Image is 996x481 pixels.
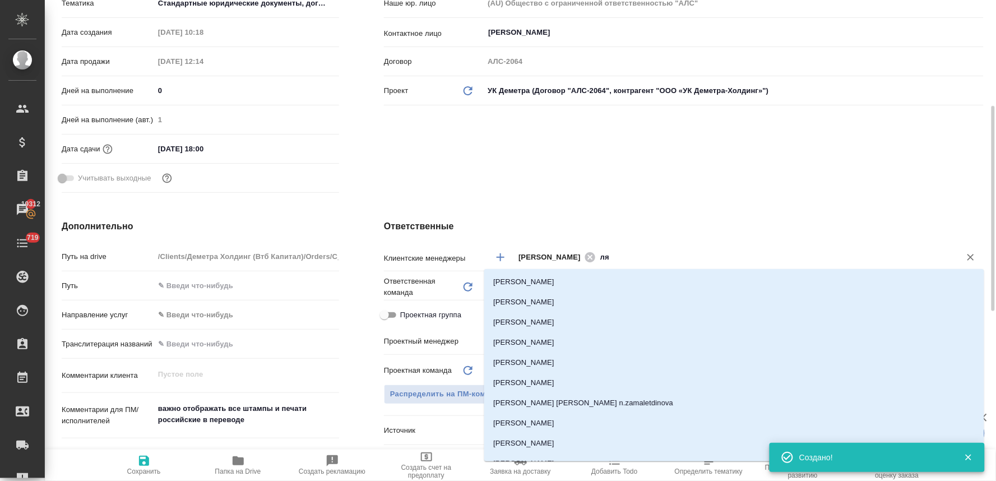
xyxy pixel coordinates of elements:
input: Пустое поле [154,112,339,128]
p: Проектный менеджер [384,336,484,347]
span: В заказе уже есть ответственный ПМ или ПМ группа [384,385,510,404]
p: Проект [384,85,409,96]
button: Распределить на ПМ-команду [384,385,510,404]
span: Добавить Todo [591,468,637,475]
div: ✎ Введи что-нибудь [158,309,326,321]
span: Папка на Drive [215,468,261,475]
input: ✎ Введи что-нибудь [154,336,339,352]
p: Направление услуг [62,309,154,321]
button: Закрыть [957,452,980,462]
button: Open [978,31,980,34]
p: Путь [62,280,154,292]
p: Клиентские менеджеры [384,253,484,264]
span: Проектная группа [400,309,461,321]
span: Создать рекламацию [299,468,365,475]
button: Очистить [963,249,979,265]
span: Распределить на ПМ-команду [390,388,504,401]
p: Источник [384,425,484,436]
input: Пустое поле [484,53,984,70]
p: Комментарии для ПМ/исполнителей [62,404,154,427]
input: ✎ Введи что-нибудь [154,82,339,99]
p: Транслитерация названий [62,339,154,350]
span: Призвать менеджера по развитию [763,464,844,479]
span: 19312 [15,198,47,210]
li: [PERSON_NAME] [484,454,984,474]
button: Папка на Drive [191,450,285,481]
li: [PERSON_NAME] [484,373,984,393]
button: Заявка на доставку [474,450,568,481]
div: УК Деметра (Договор "АЛС-2064", контрагент "ООО «УК Деметра-Холдинг»") [484,81,984,100]
li: [PERSON_NAME] [484,312,984,332]
p: Дата продажи [62,56,154,67]
input: Пустое поле [154,248,339,265]
p: Договор [384,56,484,67]
div: ✎ Введи что-нибудь [154,306,339,325]
li: [PERSON_NAME] [484,353,984,373]
button: Определить тематику [662,450,756,481]
input: ✎ Введи что-нибудь [154,141,252,157]
input: Пустое поле [154,24,252,40]
button: Close [978,256,980,258]
span: Заявка на доставку [490,468,550,475]
button: Если добавить услуги и заполнить их объемом, то дата рассчитается автоматически [100,142,115,156]
li: [PERSON_NAME] [484,413,984,433]
p: Дата сдачи [62,144,100,155]
span: Учитывать выходные [78,173,151,184]
p: Дней на выполнение (авт.) [62,114,154,126]
li: [PERSON_NAME] [484,272,984,292]
span: Сохранить [127,468,161,475]
a: 719 [3,229,42,257]
p: Ответственная команда [384,276,461,298]
button: Выбери, если сб и вс нужно считать рабочими днями для выполнения заказа. [160,171,174,186]
li: [PERSON_NAME] [484,332,984,353]
input: Пустое поле [154,53,252,70]
p: Контактное лицо [384,28,484,39]
li: [PERSON_NAME] [484,292,984,312]
a: 19312 [3,196,42,224]
h4: Ответственные [384,220,984,233]
p: Дата создания [62,27,154,38]
span: Определить тематику [675,468,743,475]
p: Дней на выполнение [62,85,154,96]
p: Путь на drive [62,251,154,262]
input: ✎ Введи что-нибудь [154,277,339,294]
button: Создать счет на предоплату [379,450,474,481]
span: 719 [20,232,45,243]
button: Добавить Todo [568,450,662,481]
li: [PERSON_NAME] [PERSON_NAME] n.zamaletdinova [484,393,984,413]
h4: Дополнительно [62,220,339,233]
span: [PERSON_NAME] [518,252,587,263]
div: Создано! [799,452,947,463]
span: Создать счет на предоплату [386,464,467,479]
p: Комментарии клиента [62,370,154,381]
p: Проектная команда [384,365,452,376]
button: Добавить менеджера [487,244,514,271]
li: [PERSON_NAME] [484,433,984,454]
button: Создать рекламацию [285,450,379,481]
textarea: важно отображать все штампы и печати российские в переводе [154,399,339,429]
button: Сохранить [97,450,191,481]
div: [PERSON_NAME] [518,250,599,264]
button: Призвать менеджера по развитию [756,450,850,481]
